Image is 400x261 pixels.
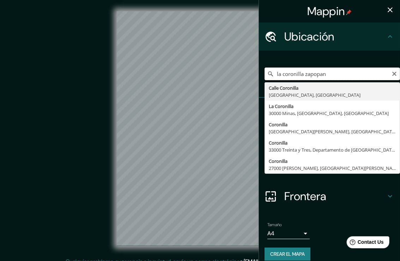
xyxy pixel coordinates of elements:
font: Crear el mapa [270,250,305,259]
div: Estilo [259,126,400,154]
img: pin-icon.png [346,9,352,15]
div: [GEOGRAPHIC_DATA][PERSON_NAME], [GEOGRAPHIC_DATA][PERSON_NAME], [GEOGRAPHIC_DATA] [269,128,396,135]
button: Claro [392,70,397,77]
div: Frontera [259,182,400,210]
font: Mappin [307,4,345,19]
iframe: Help widget launcher [337,234,392,253]
div: 30000 Minas, [GEOGRAPHIC_DATA], [GEOGRAPHIC_DATA] [269,110,396,117]
div: Diseño [259,154,400,182]
h4: Ubicación [284,30,386,44]
div: [GEOGRAPHIC_DATA], [GEOGRAPHIC_DATA] [269,91,396,98]
div: Ubicación [259,23,400,51]
input: Elige tu ciudad o área [265,68,400,80]
div: La Coronilla [269,103,396,110]
div: A4 [267,228,310,239]
div: Coronilla [269,121,396,128]
canvas: Mapa [117,11,283,246]
div: Pines [259,98,400,126]
div: Coronilla [269,158,396,165]
label: Tamaño [267,222,282,228]
button: Crear el mapa [265,248,310,261]
div: Calle Coronilla [269,84,396,91]
div: Coronilla [269,139,396,146]
div: 33000 Treinta y Tres, Departamento de [GEOGRAPHIC_DATA], [GEOGRAPHIC_DATA] [269,146,396,153]
div: 27000 [PERSON_NAME], [GEOGRAPHIC_DATA][PERSON_NAME], [GEOGRAPHIC_DATA] [269,165,396,172]
h4: Diseño [284,161,386,175]
h4: Frontera [284,189,386,203]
